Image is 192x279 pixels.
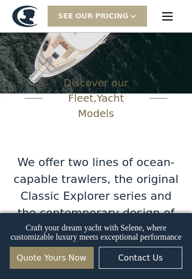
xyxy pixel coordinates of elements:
[10,223,183,242] p: Craft your dream yacht with Selene, where customizable luxury meets exceptional performance
[51,75,141,121] div: Discover our Fleet,
[99,247,183,269] a: Contact Us
[155,4,180,29] div: menu
[10,247,94,269] a: Quote Yours Now
[78,92,124,120] span: Yacht Models
[58,11,129,21] div: SEE Our Pricing
[12,6,42,27] a: home
[48,6,147,26] div: SEE Our Pricing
